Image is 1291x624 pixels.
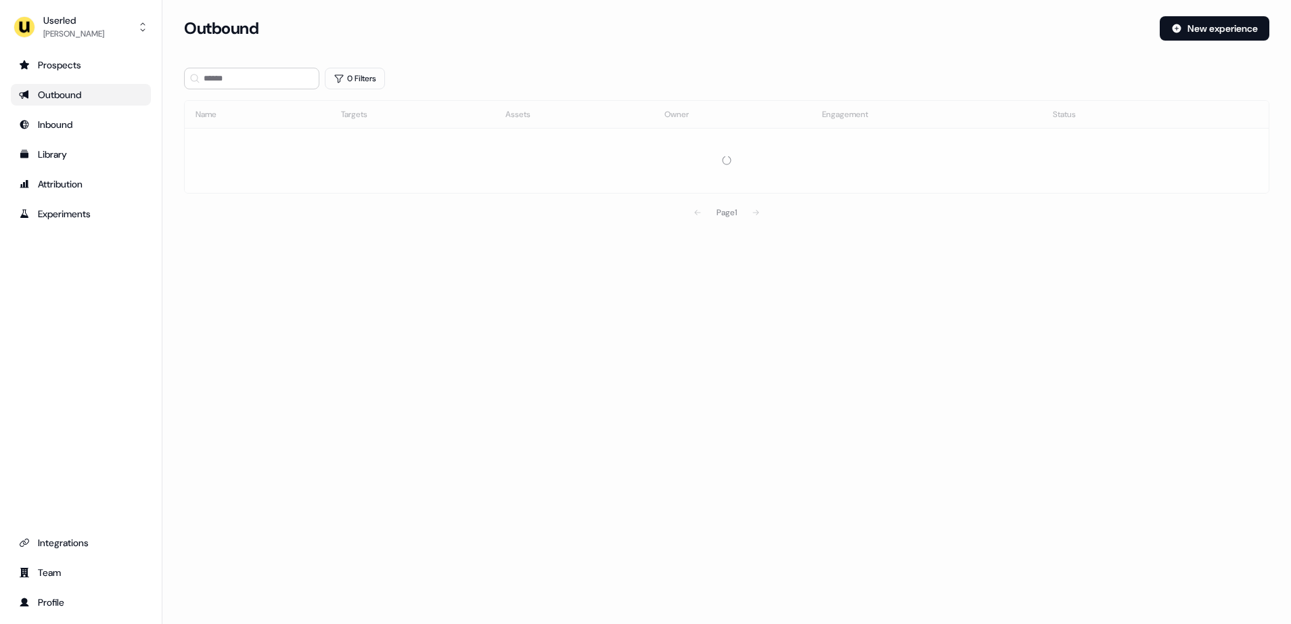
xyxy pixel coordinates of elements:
div: Profile [19,596,143,609]
a: Go to templates [11,143,151,165]
div: Userled [43,14,104,27]
a: Go to team [11,562,151,583]
a: Go to experiments [11,203,151,225]
a: Go to attribution [11,173,151,195]
button: New experience [1160,16,1269,41]
div: [PERSON_NAME] [43,27,104,41]
div: Experiments [19,207,143,221]
div: Library [19,148,143,161]
a: Go to Inbound [11,114,151,135]
a: Go to integrations [11,532,151,554]
div: Outbound [19,88,143,102]
div: Team [19,566,143,579]
div: Inbound [19,118,143,131]
div: Attribution [19,177,143,191]
button: 0 Filters [325,68,385,89]
a: Go to outbound experience [11,84,151,106]
a: Go to prospects [11,54,151,76]
a: Go to profile [11,592,151,613]
div: Prospects [19,58,143,72]
div: Integrations [19,536,143,550]
h3: Outbound [184,18,258,39]
button: Userled[PERSON_NAME] [11,11,151,43]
